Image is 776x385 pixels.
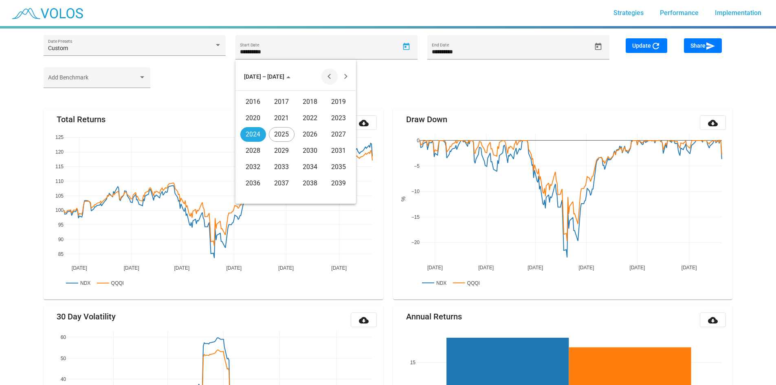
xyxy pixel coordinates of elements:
[324,143,353,159] td: 2031
[244,73,290,80] span: [DATE] – [DATE]
[269,143,295,158] div: 2029
[267,94,296,110] td: 2017
[240,160,266,174] div: 2032
[326,95,352,109] div: 2019
[267,143,296,159] td: 2029
[239,143,267,159] td: 2028
[326,176,352,191] div: 2039
[297,111,323,125] div: 2022
[240,127,266,142] div: 2024
[296,110,324,126] td: 2022
[297,143,323,158] div: 2030
[326,127,352,142] div: 2027
[326,143,352,158] div: 2031
[267,175,296,191] td: 2037
[239,110,267,126] td: 2020
[297,160,323,174] div: 2034
[239,94,267,110] td: 2016
[296,159,324,175] td: 2034
[267,159,296,175] td: 2033
[239,126,267,143] td: 2024
[239,175,267,191] td: 2036
[296,126,324,143] td: 2026
[237,68,297,85] button: Choose date
[239,159,267,175] td: 2032
[296,175,324,191] td: 2038
[269,176,295,191] div: 2037
[269,160,295,174] div: 2033
[324,175,353,191] td: 2039
[269,127,295,142] div: 2025
[324,110,353,126] td: 2023
[297,95,323,109] div: 2018
[267,126,296,143] td: 2025
[267,110,296,126] td: 2021
[269,95,295,109] div: 2017
[296,94,324,110] td: 2018
[326,160,352,174] div: 2035
[240,111,266,125] div: 2020
[297,127,323,142] div: 2026
[297,176,323,191] div: 2038
[269,111,295,125] div: 2021
[240,143,266,158] div: 2028
[296,143,324,159] td: 2030
[326,111,352,125] div: 2023
[324,126,353,143] td: 2027
[338,68,354,85] button: Next 20 years
[240,95,266,109] div: 2016
[321,68,338,85] button: Previous 20 years
[324,159,353,175] td: 2035
[324,94,353,110] td: 2019
[240,176,266,191] div: 2036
